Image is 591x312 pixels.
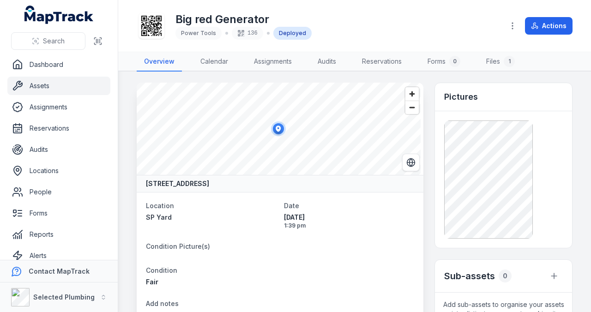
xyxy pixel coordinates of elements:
[146,266,177,274] span: Condition
[7,183,110,201] a: People
[7,140,110,159] a: Audits
[146,213,172,221] span: SP Yard
[355,52,409,72] a: Reservations
[7,55,110,74] a: Dashboard
[7,246,110,265] a: Alerts
[146,179,209,188] strong: [STREET_ADDRESS]
[146,242,210,250] span: Condition Picture(s)
[146,278,158,286] span: Fair
[7,98,110,116] a: Assignments
[284,222,415,229] span: 1:39 pm
[137,52,182,72] a: Overview
[499,270,512,282] div: 0
[146,213,277,222] a: SP Yard
[273,27,312,40] div: Deployed
[33,293,95,301] strong: Selected Plumbing
[284,213,415,229] time: 3/31/2025, 1:39:54 PM
[284,202,299,210] span: Date
[284,213,415,222] span: [DATE]
[232,27,263,40] div: 136
[7,225,110,244] a: Reports
[444,270,495,282] h2: Sub-assets
[7,204,110,222] a: Forms
[310,52,344,72] a: Audits
[146,202,174,210] span: Location
[504,56,515,67] div: 1
[7,119,110,138] a: Reservations
[175,12,312,27] h1: Big red Generator
[402,154,420,171] button: Switch to Satellite View
[11,32,85,50] button: Search
[449,56,460,67] div: 0
[405,101,419,114] button: Zoom out
[479,52,522,72] a: Files1
[525,17,573,35] button: Actions
[181,30,216,36] span: Power Tools
[146,300,179,307] span: Add notes
[405,87,419,101] button: Zoom in
[247,52,299,72] a: Assignments
[137,83,421,175] canvas: Map
[7,162,110,180] a: Locations
[7,77,110,95] a: Assets
[193,52,235,72] a: Calendar
[29,267,90,275] strong: Contact MapTrack
[444,90,478,103] h3: Pictures
[24,6,94,24] a: MapTrack
[43,36,65,46] span: Search
[420,52,468,72] a: Forms0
